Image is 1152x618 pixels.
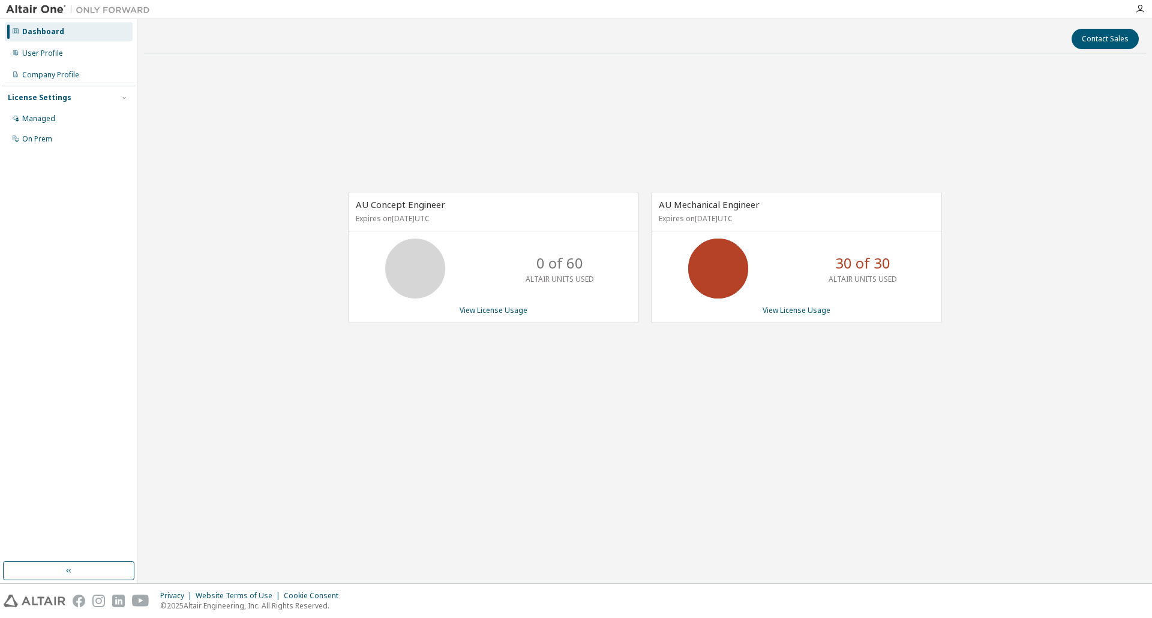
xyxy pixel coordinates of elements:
a: View License Usage [460,305,527,315]
div: Website Terms of Use [196,591,284,601]
span: AU Mechanical Engineer [659,198,760,210]
div: Company Profile [22,70,79,80]
div: Dashboard [22,27,64,37]
div: User Profile [22,49,63,58]
p: 0 of 60 [536,253,583,273]
p: ALTAIR UNITS USED [829,274,897,284]
button: Contact Sales [1072,29,1139,49]
div: Cookie Consent [284,591,346,601]
div: Privacy [160,591,196,601]
img: instagram.svg [92,595,105,607]
img: youtube.svg [132,595,149,607]
img: facebook.svg [73,595,85,607]
p: Expires on [DATE] UTC [659,213,931,224]
div: Managed [22,114,55,123]
a: View License Usage [763,305,830,315]
p: Expires on [DATE] UTC [356,213,628,224]
span: AU Concept Engineer [356,198,445,210]
p: © 2025 Altair Engineering, Inc. All Rights Reserved. [160,601,346,611]
div: License Settings [8,93,71,103]
img: altair_logo.svg [4,595,65,607]
img: linkedin.svg [112,595,125,607]
p: ALTAIR UNITS USED [526,274,594,284]
p: 30 of 30 [835,253,890,273]
img: Altair One [6,4,156,16]
div: On Prem [22,134,52,144]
